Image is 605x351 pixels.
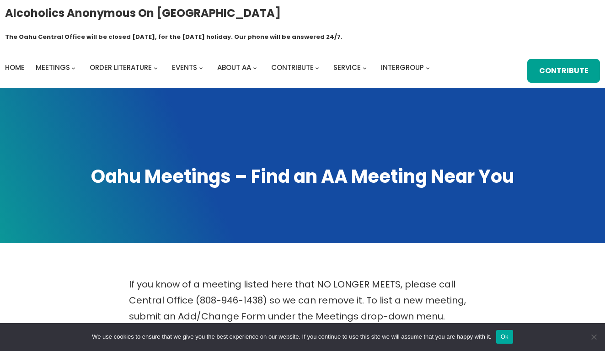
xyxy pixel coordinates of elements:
[5,32,343,42] h1: The Oahu Central Office will be closed [DATE], for the [DATE] holiday. Our phone will be answered...
[71,66,75,70] button: Meetings submenu
[9,165,596,189] h1: Oahu Meetings – Find an AA Meeting Near You
[363,66,367,70] button: Service submenu
[129,277,477,324] p: If you know of a meeting listed here that NO LONGER MEETS, please call Central Office (808-946-14...
[92,332,491,341] span: We use cookies to ensure that we give you the best experience on our website. If you continue to ...
[426,66,430,70] button: Intergroup submenu
[36,63,70,72] span: Meetings
[5,61,433,74] nav: Intergroup
[496,330,513,344] button: Ok
[527,59,600,83] a: Contribute
[90,63,152,72] span: Order Literature
[199,66,203,70] button: Events submenu
[154,66,158,70] button: Order Literature submenu
[36,61,70,74] a: Meetings
[381,61,424,74] a: Intergroup
[253,66,257,70] button: About AA submenu
[315,66,319,70] button: Contribute submenu
[5,61,25,74] a: Home
[381,63,424,72] span: Intergroup
[5,3,281,23] a: Alcoholics Anonymous on [GEOGRAPHIC_DATA]
[333,61,361,74] a: Service
[271,63,314,72] span: Contribute
[333,63,361,72] span: Service
[271,61,314,74] a: Contribute
[217,61,251,74] a: About AA
[5,63,25,72] span: Home
[172,63,197,72] span: Events
[589,332,598,341] span: No
[172,61,197,74] a: Events
[217,63,251,72] span: About AA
